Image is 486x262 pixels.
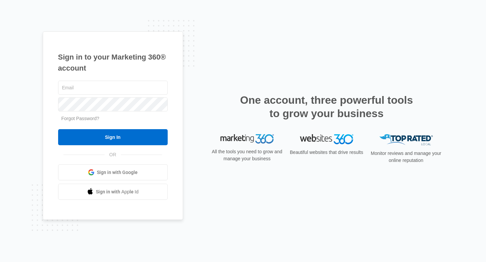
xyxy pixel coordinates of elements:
[61,116,100,121] a: Forgot Password?
[220,134,274,144] img: Marketing 360
[97,169,138,176] span: Sign in with Google
[379,134,433,145] img: Top Rated Local
[58,81,168,95] input: Email
[369,150,444,164] p: Monitor reviews and manage your online reputation
[105,151,121,158] span: OR
[96,188,139,195] span: Sign in with Apple Id
[58,52,168,74] h1: Sign in to your Marketing 360® account
[58,129,168,145] input: Sign In
[58,164,168,180] a: Sign in with Google
[210,148,285,162] p: All the tools you need to grow and manage your business
[58,184,168,200] a: Sign in with Apple Id
[300,134,353,144] img: Websites 360
[238,93,415,120] h2: One account, three powerful tools to grow your business
[289,149,364,156] p: Beautiful websites that drive results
